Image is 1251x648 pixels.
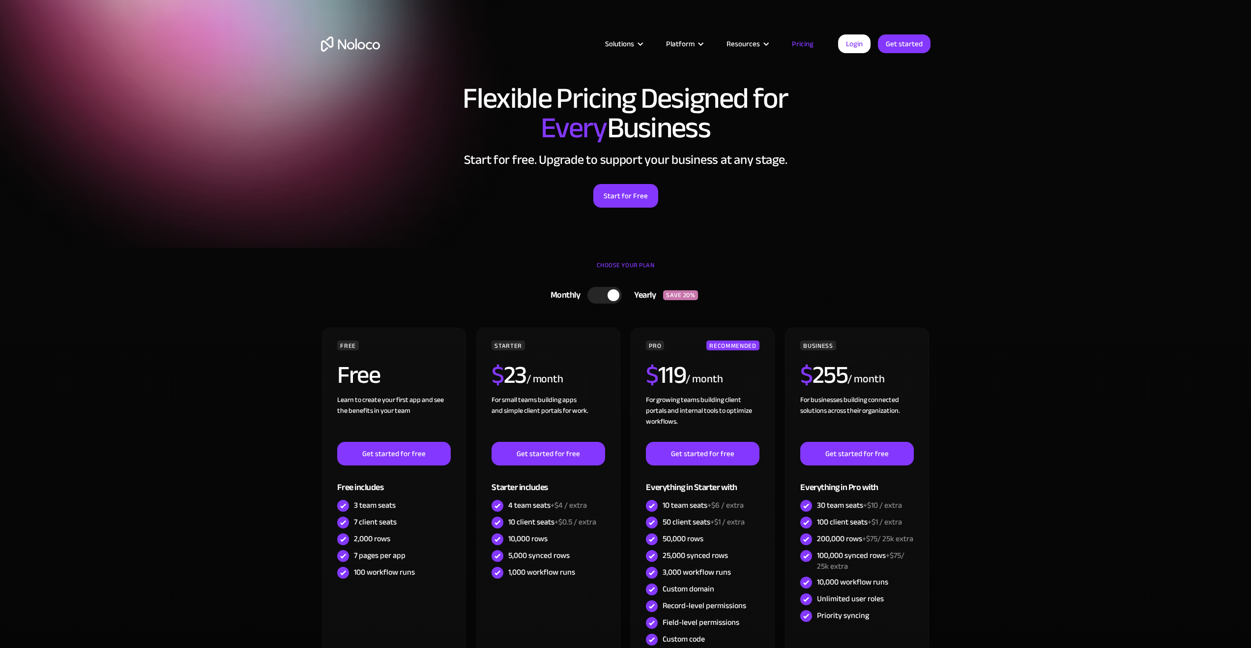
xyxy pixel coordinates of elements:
[337,465,450,497] div: Free includes
[321,258,931,282] div: CHOOSE YOUR PLAN
[321,153,931,167] h2: Start for free. Upgrade to support your business at any stage.
[663,600,746,611] div: Record-level permissions
[593,184,658,208] a: Start for Free
[800,363,847,387] h2: 255
[666,37,695,50] div: Platform
[541,100,607,155] span: Every
[508,500,587,511] div: 4 team seats
[321,84,931,143] h1: Flexible Pricing Designed for Business
[714,37,780,50] div: Resources
[663,584,714,594] div: Custom domain
[838,34,871,53] a: Login
[508,567,575,578] div: 1,000 workflow runs
[663,500,744,511] div: 10 team seats
[492,465,605,497] div: Starter includes
[862,531,913,546] span: +$75/ 25k extra
[646,363,686,387] h2: 119
[538,288,588,303] div: Monthly
[354,567,415,578] div: 100 workflow runs
[800,442,913,465] a: Get started for free
[337,395,450,442] div: Learn to create your first app and see the benefits in your team ‍
[508,550,570,561] div: 5,000 synced rows
[817,550,913,572] div: 100,000 synced rows
[354,500,396,511] div: 3 team seats
[800,352,813,398] span: $
[663,533,703,544] div: 50,000 rows
[492,340,524,350] div: STARTER
[663,567,731,578] div: 3,000 workflow runs
[646,340,664,350] div: PRO
[654,37,714,50] div: Platform
[492,352,504,398] span: $
[800,395,913,442] div: For businesses building connected solutions across their organization. ‍
[337,363,380,387] h2: Free
[817,577,888,587] div: 10,000 workflow runs
[663,617,739,628] div: Field-level permissions
[800,340,836,350] div: BUSINESS
[337,442,450,465] a: Get started for free
[337,340,359,350] div: FREE
[868,515,902,529] span: +$1 / extra
[526,371,563,387] div: / month
[554,515,596,529] span: +$0.5 / extra
[354,517,397,527] div: 7 client seats
[646,352,658,398] span: $
[817,500,902,511] div: 30 team seats
[321,36,380,52] a: home
[508,517,596,527] div: 10 client seats
[878,34,931,53] a: Get started
[706,340,759,350] div: RECOMMENDED
[605,37,634,50] div: Solutions
[663,634,705,645] div: Custom code
[817,517,902,527] div: 100 client seats
[663,517,745,527] div: 50 client seats
[663,550,728,561] div: 25,000 synced rows
[710,515,745,529] span: +$1 / extra
[686,371,723,387] div: / month
[646,465,759,497] div: Everything in Starter with
[817,533,913,544] div: 200,000 rows
[663,290,698,300] div: SAVE 20%
[492,395,605,442] div: For small teams building apps and simple client portals for work. ‍
[646,395,759,442] div: For growing teams building client portals and internal tools to optimize workflows.
[646,442,759,465] a: Get started for free
[780,37,826,50] a: Pricing
[354,550,406,561] div: 7 pages per app
[354,533,390,544] div: 2,000 rows
[593,37,654,50] div: Solutions
[508,533,548,544] div: 10,000 rows
[492,363,526,387] h2: 23
[622,288,663,303] div: Yearly
[800,465,913,497] div: Everything in Pro with
[551,498,587,513] span: +$4 / extra
[817,593,884,604] div: Unlimited user roles
[847,371,884,387] div: / month
[817,610,869,621] div: Priority syncing
[817,548,904,574] span: +$75/ 25k extra
[727,37,760,50] div: Resources
[492,442,605,465] a: Get started for free
[707,498,744,513] span: +$6 / extra
[863,498,902,513] span: +$10 / extra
